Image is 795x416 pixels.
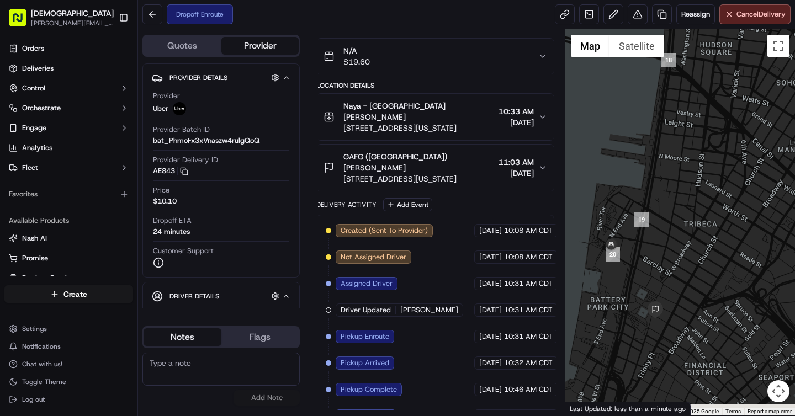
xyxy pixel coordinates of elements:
[98,171,120,180] span: [DATE]
[479,226,502,236] span: [DATE]
[173,102,186,115] img: uber-new-logo.jpeg
[144,328,221,346] button: Notes
[504,358,553,368] span: 10:32 AM CDT
[479,252,502,262] span: [DATE]
[736,9,786,19] span: Cancel Delivery
[144,37,221,55] button: Quotes
[31,19,114,28] button: [PERSON_NAME][EMAIL_ADDRESS][DOMAIN_NAME]
[11,105,31,125] img: 1736555255976-a54dd68f-1ca7-489b-9aae-adbdc363a1c4
[11,143,74,152] div: Past conversations
[341,226,428,236] span: Created (Sent To Provider)
[188,109,201,122] button: Start new chat
[152,287,290,305] button: Driver Details
[343,122,494,134] span: [STREET_ADDRESS][US_STATE]
[343,45,370,56] span: N/A
[169,292,219,301] span: Driver Details
[63,289,87,300] span: Create
[50,116,152,125] div: We're available if you need us!
[22,360,62,369] span: Chat with us!
[153,185,169,195] span: Price
[317,145,553,191] button: GAFG ([GEOGRAPHIC_DATA]) [PERSON_NAME][STREET_ADDRESS][US_STATE]11:03 AM[DATE]
[499,117,534,128] span: [DATE]
[22,123,46,133] span: Engage
[317,94,553,140] button: Naya - [GEOGRAPHIC_DATA] [PERSON_NAME][STREET_ADDRESS][US_STATE]10:33 AM[DATE]
[4,374,133,390] button: Toggle Theme
[29,71,199,83] input: Got a question? Start typing here...
[11,44,201,62] p: Welcome 👋
[153,136,259,146] span: bat_PhmoFx3xVnaszw4rulgQoQ
[4,79,133,97] button: Control
[504,279,553,289] span: 10:31 AM CDT
[22,44,44,54] span: Orders
[719,4,791,24] button: CancelDelivery
[681,9,710,19] span: Reassign
[400,305,458,315] span: [PERSON_NAME]
[499,106,534,117] span: 10:33 AM
[22,395,45,404] span: Log out
[479,358,502,368] span: [DATE]
[153,125,210,135] span: Provider Batch ID
[152,68,290,87] button: Provider Details
[317,39,553,74] button: N/A$19.60
[78,243,134,252] a: Powered byPylon
[504,252,553,262] span: 10:08 AM CDT
[341,332,389,342] span: Pickup Enroute
[9,273,129,283] a: Product Catalog
[568,401,605,415] a: Open this area in Google Maps (opens a new window)
[22,233,47,243] span: Nash AI
[725,408,741,414] a: Terms (opens in new tab)
[341,358,389,368] span: Pickup Arrived
[343,151,494,173] span: GAFG ([GEOGRAPHIC_DATA]) [PERSON_NAME]
[171,141,201,154] button: See all
[22,143,52,153] span: Analytics
[504,305,553,315] span: 10:31 AM CDT
[34,171,89,180] span: [PERSON_NAME]
[316,200,377,209] div: Delivery Activity
[4,185,133,203] div: Favorites
[22,253,48,263] span: Promise
[343,100,494,122] span: Naya - [GEOGRAPHIC_DATA] [PERSON_NAME]
[4,139,133,157] a: Analytics
[221,328,299,346] button: Flags
[4,285,133,303] button: Create
[341,385,397,394] span: Pickup Complete
[4,212,133,230] div: Available Products
[23,105,43,125] img: 4920774857489_3d7f54699973ba98c624_72.jpg
[565,402,691,415] div: Last Updated: less than a minute ago
[676,4,715,24] button: Reassign
[9,253,129,263] a: Promise
[479,279,502,289] span: [DATE]
[479,305,502,315] span: [DATE]
[22,273,75,283] span: Product Catalog
[341,305,391,315] span: Driver Updated
[4,269,133,287] button: Product Catalog
[504,332,553,342] span: 10:31 AM CDT
[22,172,31,180] img: 1736555255976-a54dd68f-1ca7-489b-9aae-adbdc363a1c4
[22,83,45,93] span: Control
[4,321,133,337] button: Settings
[4,40,133,57] a: Orders
[499,157,534,168] span: 11:03 AM
[153,166,188,176] button: AE843
[22,103,61,113] span: Orchestrate
[4,119,133,137] button: Engage
[661,53,676,67] div: 18
[89,212,182,232] a: 💻API Documentation
[316,81,554,90] div: Location Details
[221,37,299,55] button: Provider
[22,324,47,333] span: Settings
[22,217,84,228] span: Knowledge Base
[153,246,214,256] span: Customer Support
[504,385,553,394] span: 10:46 AM CDT
[31,8,114,19] button: [DEMOGRAPHIC_DATA]
[4,392,133,407] button: Log out
[499,168,534,179] span: [DATE]
[568,401,605,415] img: Google
[609,35,664,57] button: Show satellite imagery
[11,218,20,227] div: 📗
[767,380,789,402] button: Map camera controls
[571,35,609,57] button: Show street map
[22,63,54,73] span: Deliveries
